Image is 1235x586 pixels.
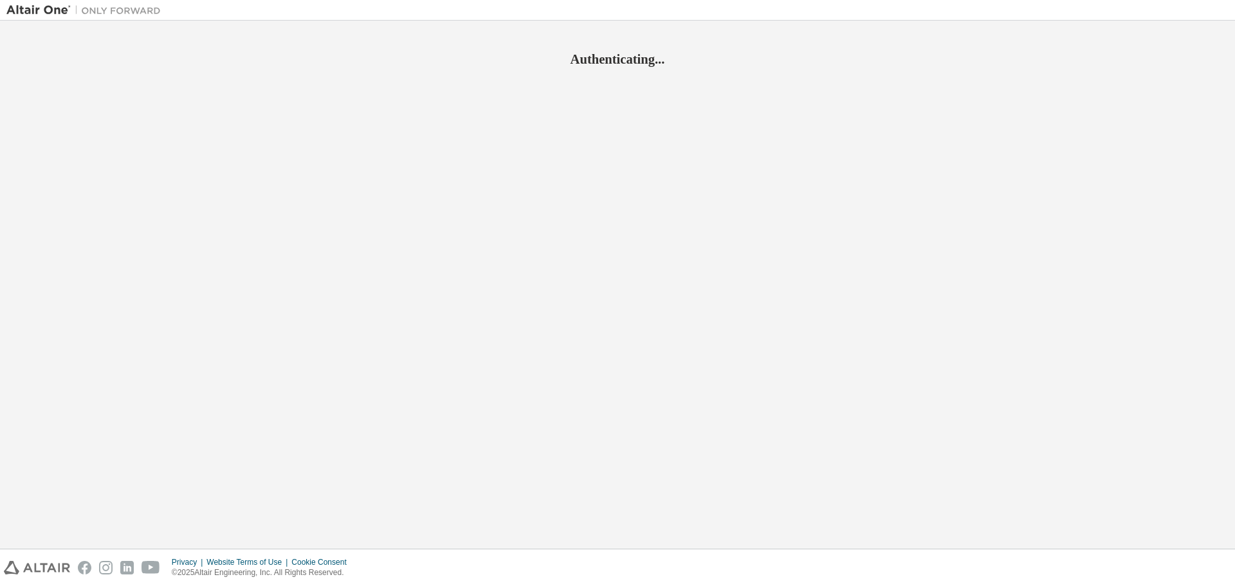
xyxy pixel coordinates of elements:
img: youtube.svg [142,561,160,574]
img: altair_logo.svg [4,561,70,574]
img: facebook.svg [78,561,91,574]
div: Website Terms of Use [206,557,291,567]
img: Altair One [6,4,167,17]
h2: Authenticating... [6,51,1229,68]
div: Cookie Consent [291,557,354,567]
p: © 2025 Altair Engineering, Inc. All Rights Reserved. [172,567,354,578]
img: linkedin.svg [120,561,134,574]
img: instagram.svg [99,561,113,574]
div: Privacy [172,557,206,567]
